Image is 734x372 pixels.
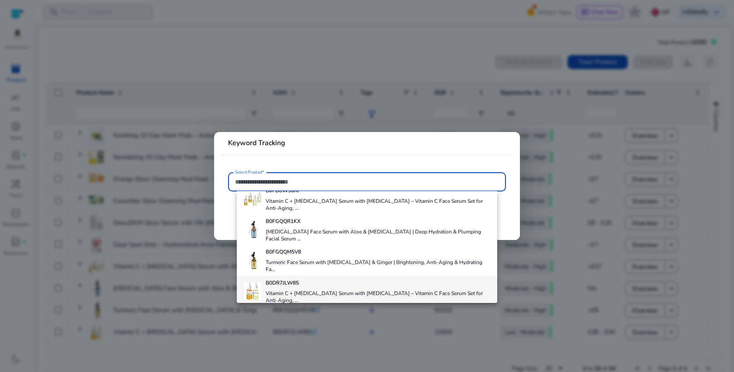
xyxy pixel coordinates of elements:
[266,259,490,273] h4: Turmeric Face Serum with [MEDICAL_DATA] & Ginger | Brightening, Anti-Aging & Hydrating Fa...
[266,279,299,286] b: B0DR7JLW85
[244,252,261,269] img: 31Ullvn4XiL._AC_US40_.jpg
[244,190,261,208] img: 41G3BUTBexL._AC_US40_.jpg
[266,248,301,255] b: B0FGQQM5V8
[266,228,490,242] h4: [MEDICAL_DATA] Face Serum with Aloe & [MEDICAL_DATA] | Deep Hydration & Plumping Facial Serum ...
[244,221,261,238] img: 312iZw1IoeL._AC_US40_.jpg
[244,282,261,300] img: 41iE8mqOFnL._AC_US40_.jpg
[266,290,490,304] h4: Vitamin C + [MEDICAL_DATA] Serum with [MEDICAL_DATA] – Vitamin C Face Serum Set for Anti-Aging, ...
[266,198,490,212] h4: Vitamin C + [MEDICAL_DATA] Serum with [MEDICAL_DATA] – Vitamin C Face Serum Set for Anti-Aging, ...
[266,218,301,225] b: B0FGQQR1KX
[235,169,264,175] mat-label: Select Product*
[228,138,285,148] b: Keyword Tracking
